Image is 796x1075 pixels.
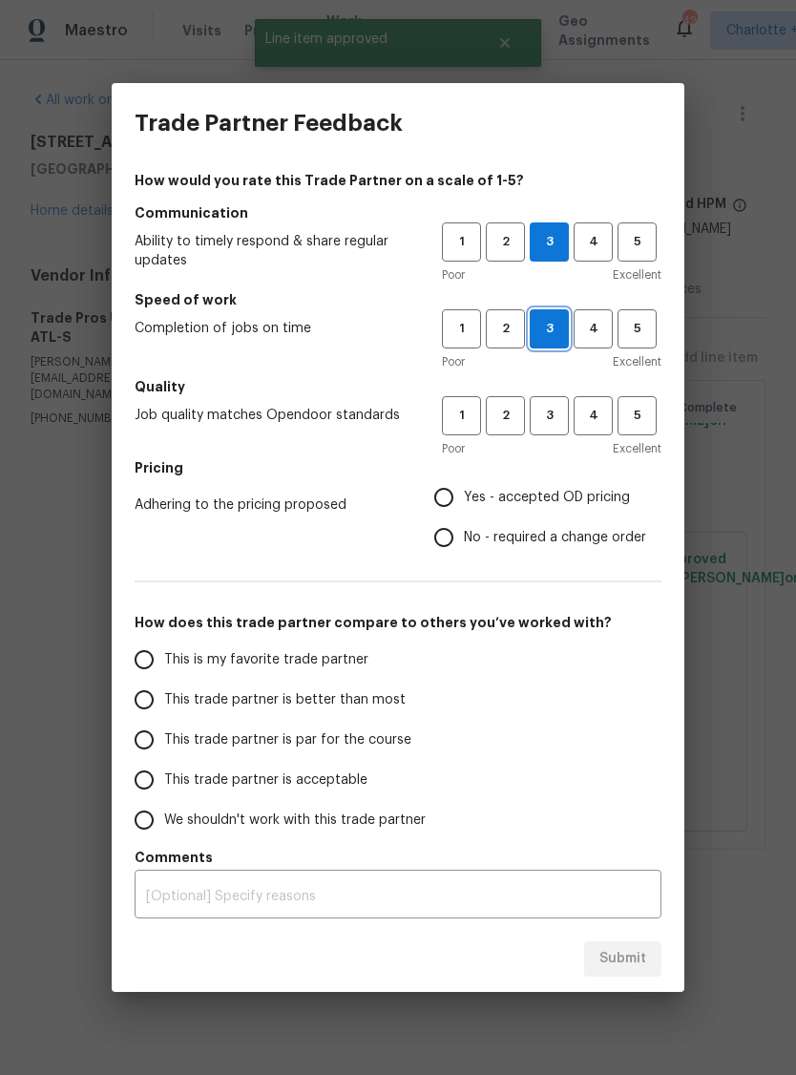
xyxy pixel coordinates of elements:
[442,222,481,262] button: 1
[486,309,525,348] button: 2
[618,309,657,348] button: 5
[530,309,569,348] button: 3
[135,171,661,190] h4: How would you rate this Trade Partner on a scale of 1-5?
[613,352,661,371] span: Excellent
[444,405,479,427] span: 1
[442,439,465,458] span: Poor
[135,406,411,425] span: Job quality matches Opendoor standards
[613,439,661,458] span: Excellent
[486,396,525,435] button: 2
[576,231,611,253] span: 4
[135,640,661,840] div: How does this trade partner compare to others you’ve worked with?
[464,528,646,548] span: No - required a change order
[530,222,569,262] button: 3
[488,318,523,340] span: 2
[164,770,367,790] span: This trade partner is acceptable
[135,377,661,396] h5: Quality
[530,396,569,435] button: 3
[442,352,465,371] span: Poor
[618,396,657,435] button: 5
[164,690,406,710] span: This trade partner is better than most
[464,488,630,508] span: Yes - accepted OD pricing
[488,231,523,253] span: 2
[164,650,368,670] span: This is my favorite trade partner
[164,730,411,750] span: This trade partner is par for the course
[618,222,657,262] button: 5
[442,265,465,285] span: Poor
[135,319,411,338] span: Completion of jobs on time
[434,477,661,558] div: Pricing
[442,309,481,348] button: 1
[135,613,661,632] h5: How does this trade partner compare to others you’ve worked with?
[576,318,611,340] span: 4
[444,231,479,253] span: 1
[531,231,568,253] span: 3
[135,290,661,309] h5: Speed of work
[531,318,568,340] span: 3
[444,318,479,340] span: 1
[619,405,655,427] span: 5
[574,309,613,348] button: 4
[488,405,523,427] span: 2
[442,396,481,435] button: 1
[135,458,661,477] h5: Pricing
[135,495,404,515] span: Adhering to the pricing proposed
[486,222,525,262] button: 2
[135,110,403,137] h3: Trade Partner Feedback
[619,318,655,340] span: 5
[164,811,426,831] span: We shouldn't work with this trade partner
[574,222,613,262] button: 4
[613,265,661,285] span: Excellent
[574,396,613,435] button: 4
[576,405,611,427] span: 4
[135,848,661,867] h5: Comments
[135,203,661,222] h5: Communication
[532,405,567,427] span: 3
[135,232,411,270] span: Ability to timely respond & share regular updates
[619,231,655,253] span: 5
